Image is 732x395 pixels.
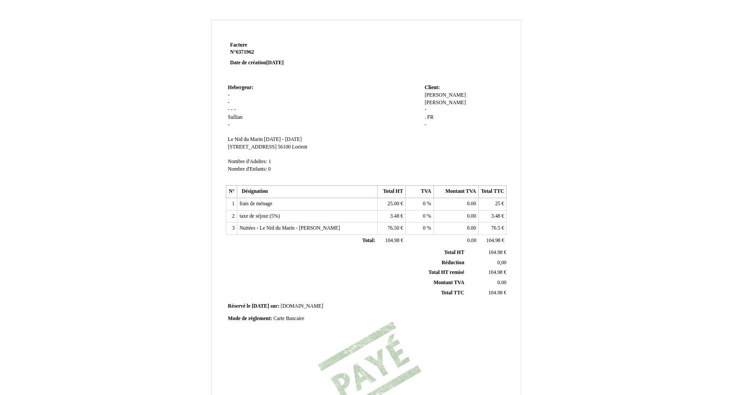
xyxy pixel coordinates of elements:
span: Total HT remisé [428,270,464,275]
td: 3 [226,223,237,235]
span: Mode de règlement: [228,316,272,321]
span: Facture [230,42,248,48]
span: [DATE] [252,303,269,309]
span: 104.98 [486,238,500,243]
span: [PERSON_NAME] [425,100,466,106]
td: % [406,210,434,223]
strong: N° [230,49,336,56]
span: [DATE] - [DATE] [264,137,302,142]
span: sur: [271,303,279,309]
td: € [479,210,507,223]
span: Total: [362,238,375,243]
td: € [466,288,508,298]
span: 3.48 [491,213,500,219]
td: % [406,198,434,211]
td: € [377,198,405,211]
span: 56100 [278,144,290,150]
span: 0 [423,201,426,207]
td: € [466,268,508,278]
span: . [425,114,426,120]
span: 25 [495,201,500,207]
span: - [231,107,232,113]
td: € [466,248,508,258]
th: N° [226,186,237,198]
span: Montant TVA [434,280,464,285]
span: 76.50 [387,225,399,231]
th: Désignation [237,186,377,198]
td: 1 [226,198,237,211]
span: 3.48 [390,213,399,219]
span: 0,00 [497,260,506,266]
span: Carte Bancaire [273,316,304,321]
span: [PERSON_NAME] [425,92,466,98]
strong: Date de création [230,60,284,66]
span: Nombre d'Adultes: [228,159,267,164]
span: 0.00 [497,280,506,285]
td: € [479,235,507,247]
td: € [479,198,507,211]
span: 104.98 [488,290,503,296]
span: 0 [423,225,426,231]
span: 0.00 [467,201,476,207]
span: Le Nid du Marin [228,137,263,142]
span: - [228,122,230,128]
td: % [406,223,434,235]
span: frais de ménage [240,201,272,207]
th: Total HT [377,186,405,198]
td: € [377,235,405,247]
span: - [234,107,236,113]
span: 0.00 [467,225,476,231]
span: - [425,107,426,113]
td: € [377,223,405,235]
span: 6371962 [236,49,254,55]
span: 0.00 [467,213,476,219]
span: 76.5 [491,225,500,231]
span: [DATE] [266,60,283,66]
span: Hebergeur: [228,85,254,90]
span: 1 [268,159,271,164]
span: - [228,100,230,106]
span: - [228,92,230,98]
span: Sullian [228,114,243,120]
span: Total TTC [441,290,464,296]
th: TVA [406,186,434,198]
th: Montant TVA [434,186,478,198]
span: 0 [268,166,271,172]
span: 25.00 [387,201,399,207]
span: - [425,122,426,128]
span: FR [427,114,434,120]
span: 0 [423,213,426,219]
span: - [228,107,230,113]
span: Lorient [292,144,307,150]
span: Réservé le [228,303,251,309]
span: 104.98 [488,250,503,255]
span: 0.00 [467,238,476,243]
td: € [479,223,507,235]
td: € [377,210,405,223]
span: 104.98 [488,270,503,275]
span: [STREET_ADDRESS] [228,144,277,150]
span: 104.98 [385,238,399,243]
span: Nuitées - Le Nid du Marin - [PERSON_NAME] [240,225,340,231]
span: Total HT [444,250,464,255]
span: [DOMAIN_NAME] [281,303,323,309]
td: 2 [226,210,237,223]
span: Nombre d'Enfants: [228,166,267,172]
th: Total TTC [479,186,507,198]
span: Client: [425,85,440,90]
span: Réduction [442,260,464,266]
span: taxe de séjour (5%) [240,213,280,219]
